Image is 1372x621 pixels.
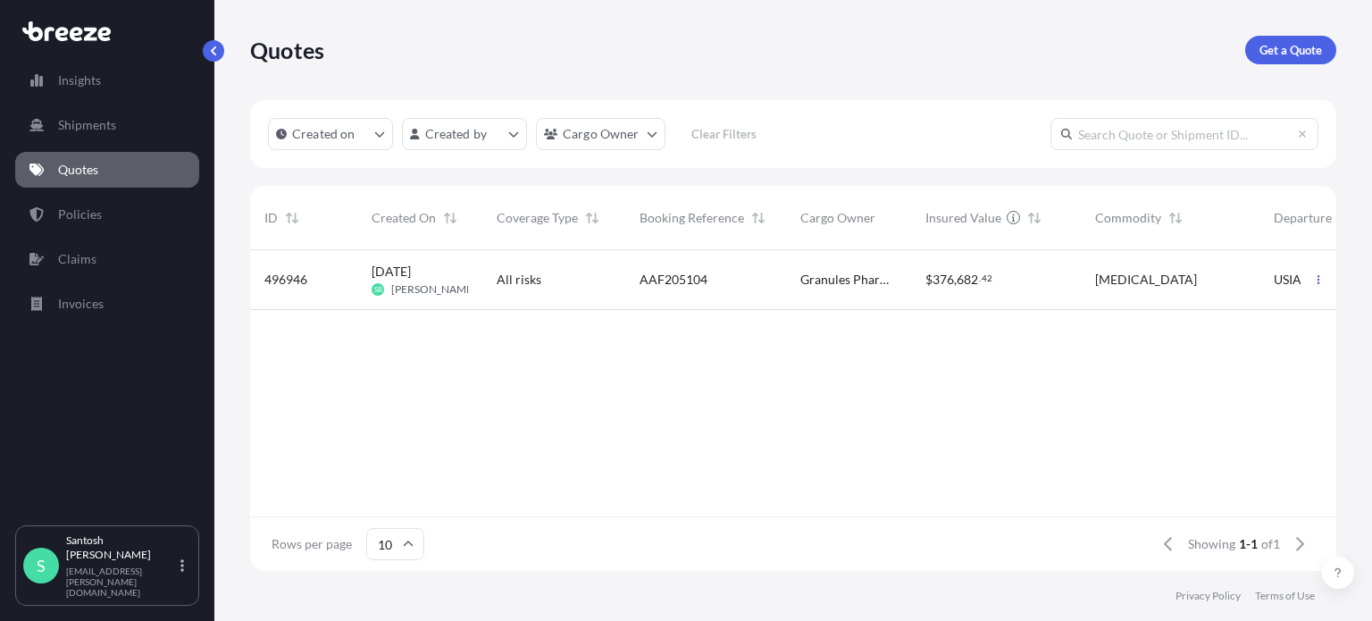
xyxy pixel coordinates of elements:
a: Quotes [15,152,199,188]
p: Policies [58,206,102,223]
p: Created on [292,125,356,143]
span: 682 [957,273,978,286]
a: Shipments [15,107,199,143]
a: Insights [15,63,199,98]
p: Invoices [58,295,104,313]
span: All risks [497,271,541,289]
button: Sort [281,207,303,229]
span: 376 [933,273,954,286]
span: USIAD [1274,271,1311,289]
span: 42 [982,275,992,281]
span: 1-1 [1239,535,1258,553]
button: createdOn Filter options [268,118,393,150]
p: Quotes [58,161,98,179]
input: Search Quote or Shipment ID... [1050,118,1318,150]
a: Terms of Use [1255,589,1315,603]
span: S [37,557,46,575]
span: Created On [372,209,436,227]
span: Rows per page [272,535,352,553]
span: [MEDICAL_DATA] [1095,271,1197,289]
button: Clear Filters [674,120,774,148]
button: Sort [748,207,769,229]
span: Insured Value [925,209,1001,227]
p: Insights [58,71,101,89]
a: Invoices [15,286,199,322]
a: Privacy Policy [1175,589,1241,603]
p: Quotes [250,36,324,64]
span: [DATE] [372,263,411,281]
p: Clear Filters [691,125,757,143]
p: Created by [425,125,488,143]
span: Granules Pharmaceuticals, Inc [800,271,897,289]
span: ID [264,209,278,227]
span: Showing [1188,535,1235,553]
button: Sort [1165,207,1186,229]
span: of 1 [1261,535,1280,553]
span: Commodity [1095,209,1161,227]
span: [PERSON_NAME] [391,282,476,297]
a: Policies [15,197,199,232]
span: 496946 [264,271,307,289]
span: AAF205104 [640,271,707,289]
span: . [979,275,981,281]
span: Coverage Type [497,209,578,227]
p: Cargo Owner [563,125,640,143]
span: Departure [1274,209,1332,227]
p: Claims [58,250,96,268]
span: SB [374,281,382,298]
p: Shipments [58,116,116,134]
a: Claims [15,241,199,277]
button: Sort [1335,207,1357,229]
span: , [954,273,957,286]
span: Cargo Owner [800,209,875,227]
button: cargoOwner Filter options [536,118,665,150]
button: createdBy Filter options [402,118,527,150]
span: Booking Reference [640,209,744,227]
span: $ [925,273,933,286]
button: Sort [1024,207,1045,229]
p: Get a Quote [1259,41,1322,59]
a: Get a Quote [1245,36,1336,64]
p: Santosh [PERSON_NAME] [66,533,177,562]
button: Sort [439,207,461,229]
button: Sort [581,207,603,229]
p: [EMAIL_ADDRESS][PERSON_NAME][DOMAIN_NAME] [66,566,177,598]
